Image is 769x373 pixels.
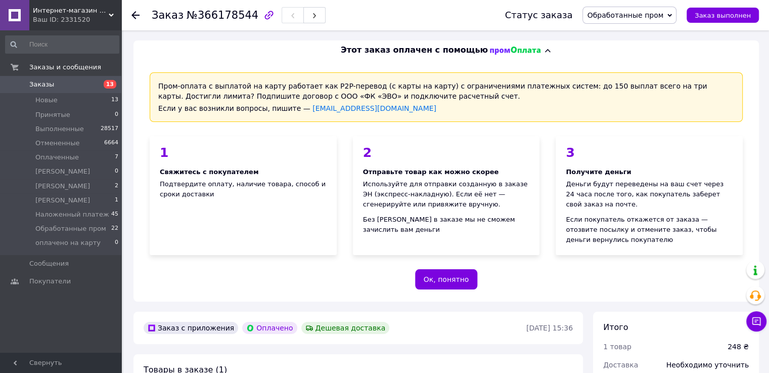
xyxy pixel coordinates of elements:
[5,35,119,54] input: Поиск
[35,125,84,134] span: Выполненные
[35,153,79,162] span: Оплаченные
[415,269,478,289] button: Ок, понятно
[301,322,390,334] div: Дешевая доставка
[363,146,530,159] div: 2
[363,179,530,210] div: Используйте для отправки созданную в заказе ЭН (экспресс-накладную). Если её нет — сгенерируйте и...
[587,11,663,19] span: Обработанные пром
[35,182,90,191] span: [PERSON_NAME]
[566,168,631,176] span: Получите деньги
[104,139,118,148] span: 6664
[35,210,109,219] span: Наложенный платеж
[115,153,118,162] span: 7
[104,80,116,89] span: 13
[603,322,628,332] span: Итого
[35,110,70,119] span: Принятые
[566,179,733,210] div: Деньги будут переведены на ваш счет через 24 часа после того, как покупатель заберет свой заказ н...
[35,196,90,205] span: [PERSON_NAME]
[29,80,54,89] span: Заказы
[526,324,573,332] time: [DATE] 15:36
[35,96,58,105] span: Новые
[111,96,118,105] span: 13
[35,139,79,148] span: Отмененные
[35,167,90,176] span: [PERSON_NAME]
[603,361,638,369] span: Доставка
[35,224,106,233] span: Обработанные пром
[101,125,118,134] span: 28517
[111,224,118,233] span: 22
[566,146,733,159] div: 3
[160,146,327,159] div: 1
[341,45,488,56] span: Этот заказ оплачен с помощью
[29,63,101,72] span: Заказы и сообщения
[242,322,297,334] div: Оплачено
[111,210,118,219] span: 45
[363,168,499,176] span: Отправьте товар как можно скорее
[150,136,337,255] div: Подтвердите оплату, наличие товара, способ и сроки доставки
[144,322,238,334] div: Заказ с приложения
[29,259,69,268] span: Сообщения
[187,9,258,21] span: №366178544
[687,8,759,23] button: Заказ выполнен
[115,167,118,176] span: 0
[746,311,766,331] button: Чат с покупателем
[150,72,743,122] div: Пром-оплата с выплатой на карту работает как P2P-перевод (с карты на карту) с ограничениями плате...
[603,343,631,351] span: 1 товар
[566,215,733,245] div: Если покупатель откажется от заказа — отозвите посылку и отмените заказ, чтобы деньги вернулись п...
[158,103,734,113] div: Если у вас возникли вопросы, пишите —
[115,110,118,119] span: 0
[33,6,109,15] span: Интернет-магазин BiBiOil
[363,215,530,235] div: Без [PERSON_NAME] в заказе мы не сможем зачислить вам деньги
[152,9,184,21] span: Заказ
[131,10,140,20] div: Вернуться назад
[115,196,118,205] span: 1
[728,342,749,352] div: 248 ₴
[695,12,751,19] span: Заказ выполнен
[312,104,436,112] a: [EMAIL_ADDRESS][DOMAIN_NAME]
[115,182,118,191] span: 2
[35,238,101,247] span: оплачено на карту
[29,277,71,286] span: Покупатели
[505,10,573,20] div: Статус заказа
[115,238,118,247] span: 0
[160,168,258,176] span: Свяжитесь с покупателем
[33,15,121,24] div: Ваш ID: 2331520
